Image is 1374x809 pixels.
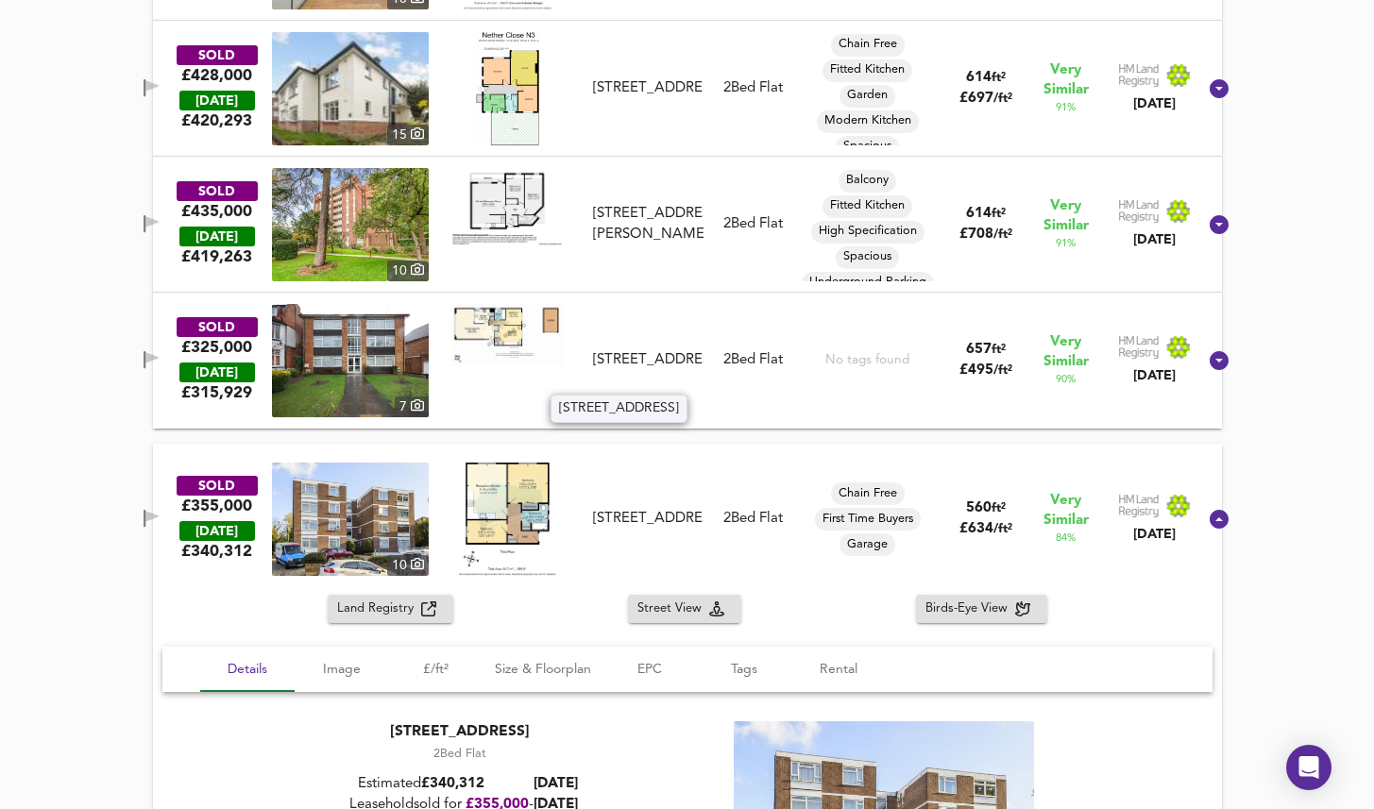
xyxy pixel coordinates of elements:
[179,227,255,246] div: [DATE]
[177,45,258,65] div: SOLD
[179,362,255,382] div: [DATE]
[815,511,921,528] span: First Time Buyers
[585,509,710,529] div: Flat 16, Stuart Court, Nether Street, N3 1JP
[153,157,1222,293] div: SOLD£435,000 [DATE]£419,263property thumbnail 10 Floorplan[STREET_ADDRESS][PERSON_NAME]2Bed FlatB...
[341,775,578,795] div: Estimated
[1056,531,1076,546] span: 84 %
[1056,100,1076,115] span: 91 %
[723,350,783,370] div: 2 Bed Flat
[341,747,578,764] div: 2 Bed Flat
[916,595,1047,624] button: Birds-Eye View
[450,168,564,247] img: Floorplan
[272,463,429,576] img: property thumbnail
[992,208,1006,220] span: ft²
[840,85,895,108] div: Garden
[925,598,1015,620] span: Birds-Eye View
[831,485,905,502] span: Chain Free
[181,496,252,516] div: £355,000
[1118,525,1192,544] div: [DATE]
[1118,63,1192,88] img: Land Registry
[181,246,252,267] span: £ 419,263
[306,658,378,682] span: Image
[341,722,578,743] div: [STREET_ADDRESS]
[337,598,421,620] span: Land Registry
[992,502,1006,514] span: ft²
[966,71,992,85] span: 614
[1056,372,1076,387] span: 90 %
[993,523,1012,535] span: / ft²
[1043,60,1089,100] span: Very Similar
[840,87,895,104] span: Garden
[836,138,899,155] span: Spacious
[723,509,783,529] div: 2 Bed Flat
[839,172,896,189] span: Balcony
[836,248,899,265] span: Spacious
[1208,508,1230,531] svg: Show Details
[959,363,1012,378] span: £ 495
[177,317,258,337] div: SOLD
[272,32,429,145] img: property thumbnail
[179,91,255,110] div: [DATE]
[387,261,429,281] div: 10
[823,59,912,82] div: Fitted Kitchen
[476,32,538,145] img: Floorplan
[179,521,255,541] div: [DATE]
[450,304,564,366] img: Floorplan
[593,204,703,244] div: [STREET_ADDRESS][PERSON_NAME]
[992,72,1006,84] span: ft²
[708,658,780,682] span: Tags
[181,65,252,86] div: £428,000
[723,214,783,234] div: 2 Bed Flat
[387,125,429,145] div: 15
[959,92,1012,106] span: £ 697
[177,476,258,496] div: SOLD
[1208,77,1230,100] svg: Show Details
[1118,230,1192,249] div: [DATE]
[272,463,429,576] a: property thumbnail 10
[966,343,992,357] span: 657
[831,482,905,505] div: Chain Free
[614,658,686,682] span: EPC
[272,168,429,281] img: property thumbnail
[1043,332,1089,372] span: Very Similar
[593,509,703,529] div: [STREET_ADDRESS]
[181,201,252,222] div: £435,000
[459,463,556,576] img: Floorplan
[272,304,429,417] img: property thumbnail
[831,36,905,53] span: Chain Free
[1118,366,1192,385] div: [DATE]
[272,304,429,417] a: property thumbnail 7
[1118,335,1192,360] img: Land Registry
[400,658,472,682] span: £/ft²
[534,778,578,792] b: [DATE]
[181,382,252,403] span: £ 315,929
[802,272,934,295] div: Underground Parking
[272,168,429,281] a: property thumbnail 10
[817,110,919,133] div: Modern Kitchen
[966,207,992,221] span: 614
[153,21,1222,157] div: SOLD£428,000 [DATE]£420,293property thumbnail 15 Floorplan[STREET_ADDRESS]2Bed FlatChain FreeFitt...
[811,223,924,240] span: High Specification
[839,170,896,193] div: Balcony
[628,595,741,624] button: Street View
[181,337,252,358] div: £325,000
[836,246,899,269] div: Spacious
[993,93,1012,105] span: / ft²
[993,364,1012,377] span: / ft²
[328,595,453,624] button: Land Registry
[823,195,912,218] div: Fitted Kitchen
[212,658,283,682] span: Details
[593,78,703,98] div: [STREET_ADDRESS]
[959,522,1012,536] span: £ 634
[395,396,429,417] div: 7
[723,78,783,98] div: 2 Bed Flat
[637,598,709,620] span: Street View
[421,778,484,792] span: £ 340,312
[831,34,905,57] div: Chain Free
[1118,494,1192,518] img: Land Registry
[1208,213,1230,236] svg: Show Details
[1118,94,1192,113] div: [DATE]
[817,112,919,129] span: Modern Kitchen
[1208,349,1230,372] svg: Show Details
[495,658,591,682] span: Size & Floorplan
